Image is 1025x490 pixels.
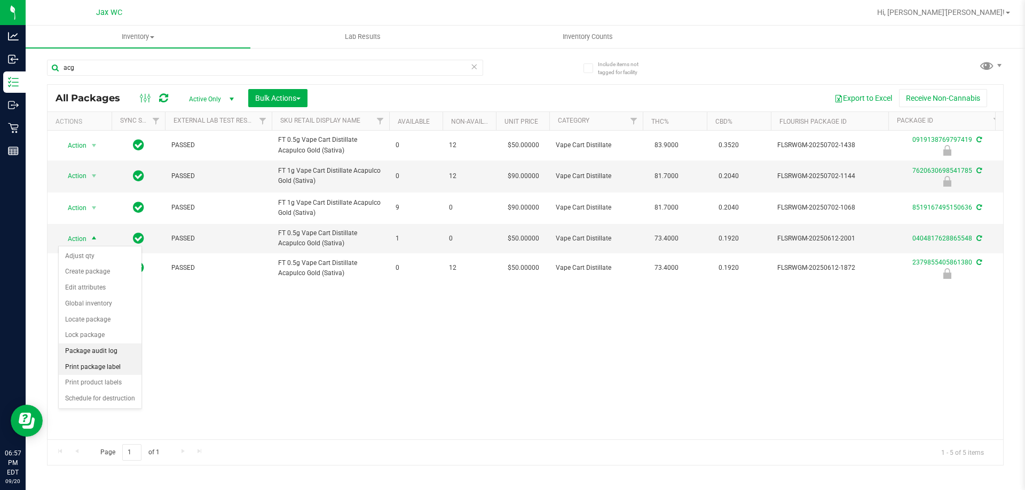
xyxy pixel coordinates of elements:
[88,168,101,183] span: select
[556,171,636,181] span: Vape Cart Distillate
[59,296,141,312] li: Global inventory
[330,32,395,42] span: Lab Results
[278,135,383,155] span: FT 0.5g Vape Cart Distillate Acapulco Gold (Sativa)
[396,234,436,244] span: 1
[59,280,141,296] li: Edit attributes
[451,118,499,125] a: Non-Available
[255,94,301,102] span: Bulk Actions
[556,140,636,150] span: Vape Cart Distillate
[8,31,19,42] inline-svg: Analytics
[504,118,538,125] a: Unit Price
[912,204,972,211] a: 8519167495150636
[171,234,265,244] span: PASSED
[59,327,141,343] li: Lock package
[56,92,131,104] span: All Packages
[120,117,161,124] a: Sync Status
[933,444,992,460] span: 1 - 5 of 5 items
[877,8,1005,17] span: Hi, [PERSON_NAME]'[PERSON_NAME]!
[59,375,141,391] li: Print product labels
[598,60,651,76] span: Include items not tagged for facility
[449,263,490,273] span: 12
[59,248,141,264] li: Adjust qty
[912,235,972,242] a: 0404817628865548
[649,200,684,215] span: 81.7000
[649,168,684,184] span: 81.7000
[649,138,684,153] span: 83.9000
[779,118,847,125] a: Flourish Package ID
[26,26,250,48] a: Inventory
[59,359,141,375] li: Print package label
[8,123,19,133] inline-svg: Retail
[171,140,265,150] span: PASSED
[502,260,545,276] span: $50.00000
[58,138,87,153] span: Action
[502,138,545,153] span: $50.00000
[975,235,982,242] span: Sync from Compliance System
[59,312,141,328] li: Locate package
[280,117,360,124] a: Sku Retail Display Name
[171,263,265,273] span: PASSED
[58,168,87,183] span: Action
[975,259,982,266] span: Sync from Compliance System
[171,171,265,181] span: PASSED
[278,198,383,218] span: FT 1g Vape Cart Distillate Acapulco Gold (Sativa)
[827,89,899,107] button: Export to Excel
[449,203,490,213] span: 0
[59,391,141,407] li: Schedule for destruction
[777,140,882,150] span: FLSRWGM-20250702-1438
[248,89,307,107] button: Bulk Actions
[558,117,589,124] a: Category
[556,203,636,213] span: Vape Cart Distillate
[26,32,250,42] span: Inventory
[58,200,87,215] span: Action
[396,203,436,213] span: 9
[975,136,982,143] span: Sync from Compliance System
[887,268,1007,279] div: Newly Received
[396,171,436,181] span: 0
[133,231,144,246] span: In Sync
[372,112,389,130] a: Filter
[88,200,101,215] span: select
[887,145,1007,156] div: Newly Received
[713,168,744,184] span: 0.2040
[777,234,882,244] span: FLSRWGM-20250612-2001
[777,171,882,181] span: FLSRWGM-20250702-1144
[56,118,107,125] div: Actions
[887,176,1007,187] div: Newly Received
[988,112,1006,130] a: Filter
[777,263,882,273] span: FLSRWGM-20250612-1872
[278,228,383,248] span: FT 0.5g Vape Cart Distillate Acapulco Gold (Sativa)
[548,32,627,42] span: Inventory Counts
[396,140,436,150] span: 0
[88,231,101,246] span: select
[713,200,744,215] span: 0.2040
[556,234,636,244] span: Vape Cart Distillate
[59,343,141,359] li: Package audit log
[897,117,933,124] a: Package ID
[912,136,972,143] a: 0919138769797419
[502,168,545,184] span: $90.00000
[96,8,122,17] span: Jax WC
[58,231,87,246] span: Action
[174,117,257,124] a: External Lab Test Result
[713,138,744,153] span: 0.3520
[88,138,101,153] span: select
[449,171,490,181] span: 12
[625,112,643,130] a: Filter
[396,263,436,273] span: 0
[777,203,882,213] span: FLSRWGM-20250702-1068
[398,118,430,125] a: Available
[5,477,21,485] p: 09/20
[171,203,265,213] span: PASSED
[5,448,21,477] p: 06:57 PM EDT
[254,112,272,130] a: Filter
[122,444,141,461] input: 1
[713,231,744,246] span: 0.1920
[912,259,972,266] a: 2379855405861380
[713,260,744,276] span: 0.1920
[649,231,684,246] span: 73.4000
[8,146,19,156] inline-svg: Reports
[47,60,483,76] input: Search Package ID, Item Name, SKU, Lot or Part Number...
[133,168,144,183] span: In Sync
[470,60,478,74] span: Clear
